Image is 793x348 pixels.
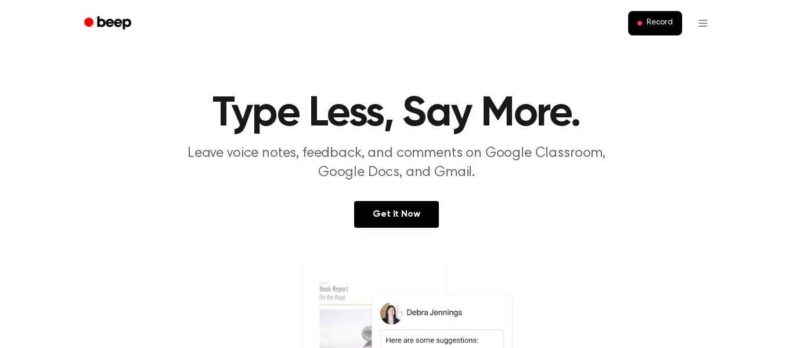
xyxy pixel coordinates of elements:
[354,201,438,228] a: Get It Now
[174,144,619,182] p: Leave voice notes, feedback, and comments on Google Classroom, Google Docs, and Gmail.
[628,11,682,35] button: Record
[99,93,694,135] h1: Type Less, Say More.
[76,12,142,35] a: Beep
[689,9,717,37] button: Open menu
[647,18,673,28] span: Record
